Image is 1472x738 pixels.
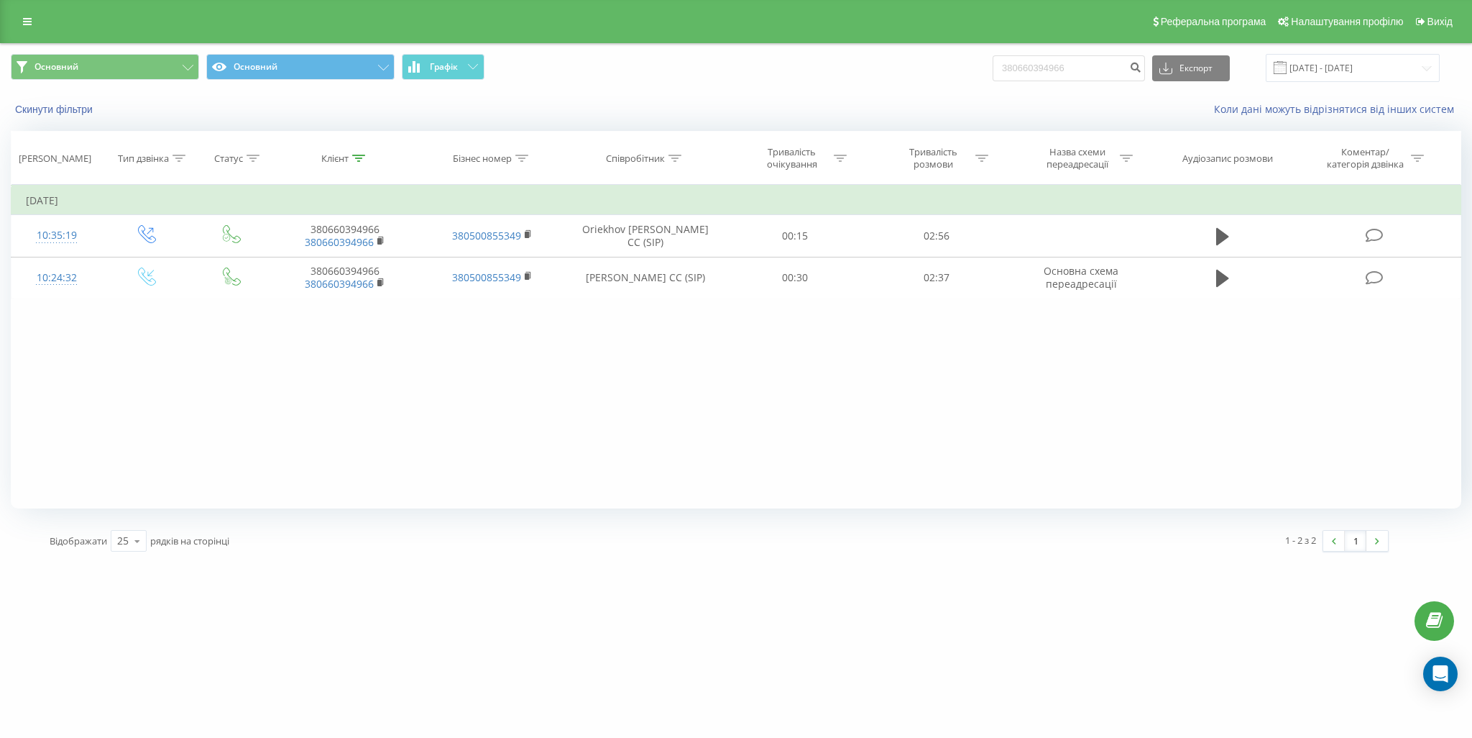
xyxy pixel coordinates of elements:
div: 10:35:19 [26,222,88,250]
div: Статус [214,152,243,165]
td: 00:30 [724,257,866,299]
div: Назва схеми переадресації [1039,146,1116,170]
div: 1 - 2 з 2 [1285,533,1316,547]
span: Вихід [1427,16,1453,27]
a: 380660394966 [305,277,374,291]
div: Співробітник [606,152,665,165]
div: 25 [117,534,129,548]
span: Графік [430,62,458,72]
a: 1 [1345,531,1366,551]
div: Клієнт [321,152,349,165]
a: Коли дані можуть відрізнятися вiд інших систем [1214,102,1461,116]
a: 380500855349 [452,229,521,242]
span: Реферальна програма [1161,16,1266,27]
div: Тривалість очікування [753,146,830,170]
div: Бізнес номер [453,152,512,165]
td: 00:15 [724,215,866,257]
td: 02:56 [866,215,1008,257]
div: Тривалість розмови [895,146,972,170]
a: 380660394966 [305,235,374,249]
td: 380660394966 [272,257,419,299]
input: Пошук за номером [993,55,1145,81]
td: 02:37 [866,257,1008,299]
div: Open Intercom Messenger [1423,657,1458,691]
span: Основний [34,61,78,73]
td: [PERSON_NAME] СС (SIP) [566,257,724,299]
td: [DATE] [11,186,1461,215]
span: Відображати [50,534,107,547]
div: Коментар/категорія дзвінка [1323,146,1407,170]
div: [PERSON_NAME] [19,152,91,165]
div: Аудіозапис розмови [1182,152,1273,165]
button: Графік [402,54,484,80]
div: 10:24:32 [26,264,88,292]
button: Скинути фільтри [11,103,100,116]
span: рядків на сторінці [150,534,229,547]
button: Основний [206,54,395,80]
button: Основний [11,54,199,80]
span: Налаштування профілю [1291,16,1403,27]
a: 380500855349 [452,270,521,284]
div: Тип дзвінка [118,152,169,165]
td: 380660394966 [272,215,419,257]
td: Oriekhov [PERSON_NAME] CC (SIP) [566,215,724,257]
td: Основна схема переадресації [1008,257,1155,299]
button: Експорт [1152,55,1230,81]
